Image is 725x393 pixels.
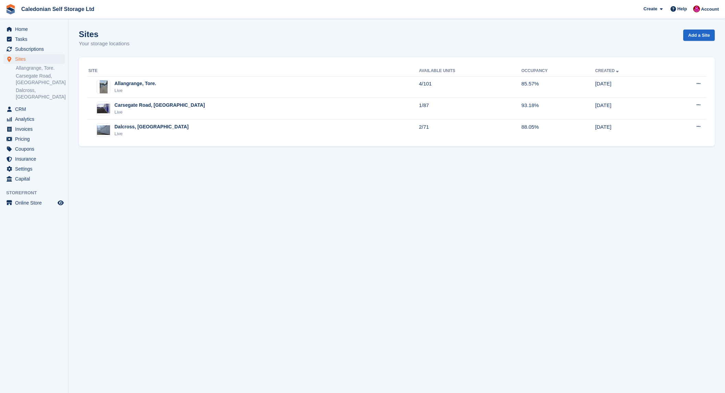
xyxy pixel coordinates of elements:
[3,34,65,44] a: menu
[595,76,666,98] td: [DATE]
[419,66,521,77] th: Available Units
[3,164,65,174] a: menu
[3,154,65,164] a: menu
[114,87,156,94] div: Live
[595,119,666,141] td: [DATE]
[3,174,65,184] a: menu
[114,130,189,137] div: Live
[114,123,189,130] div: Dalcross, [GEOGRAPHIC_DATA]
[701,6,719,13] span: Account
[97,104,110,114] img: Image of Carsegate Road, Inverness site
[16,87,65,100] a: Dalcross, [GEOGRAPHIC_DATA]
[15,154,56,164] span: Insurance
[521,98,595,119] td: 93.18%
[15,164,56,174] span: Settings
[419,119,521,141] td: 2/71
[3,104,65,114] a: menu
[100,80,108,94] img: Image of Allangrange, Tore. site
[15,134,56,144] span: Pricing
[15,124,56,134] span: Invoices
[15,198,56,208] span: Online Store
[677,5,687,12] span: Help
[419,98,521,119] td: 1/87
[114,109,205,116] div: Live
[57,199,65,207] a: Preview store
[15,44,56,54] span: Subscriptions
[3,134,65,144] a: menu
[595,68,620,73] a: Created
[6,189,68,196] span: Storefront
[521,66,595,77] th: Occupancy
[3,114,65,124] a: menu
[521,119,595,141] td: 88.05%
[3,144,65,154] a: menu
[15,24,56,34] span: Home
[3,44,65,54] a: menu
[15,114,56,124] span: Analytics
[114,80,156,87] div: Allangrange, Tore.
[643,5,657,12] span: Create
[87,66,419,77] th: Site
[79,40,130,48] p: Your storage locations
[3,124,65,134] a: menu
[3,54,65,64] a: menu
[15,54,56,64] span: Sites
[97,125,110,135] img: Image of Dalcross, Inverness site
[16,73,65,86] a: Carsegate Road, [GEOGRAPHIC_DATA]
[15,174,56,184] span: Capital
[16,65,65,71] a: Allangrange, Tore.
[595,98,666,119] td: [DATE]
[79,30,130,39] h1: Sites
[19,3,97,15] a: Caledonian Self Storage Ltd
[3,198,65,208] a: menu
[15,34,56,44] span: Tasks
[15,104,56,114] span: CRM
[15,144,56,154] span: Coupons
[419,76,521,98] td: 4/101
[693,5,700,12] img: Donald Mathieson
[3,24,65,34] a: menu
[683,30,715,41] a: Add a Site
[5,4,16,14] img: stora-icon-8386f47178a22dfd0bd8f6a31ec36ba5ce8667c1dd55bd0f319d3a0aa187defe.svg
[521,76,595,98] td: 85.57%
[114,102,205,109] div: Carsegate Road, [GEOGRAPHIC_DATA]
